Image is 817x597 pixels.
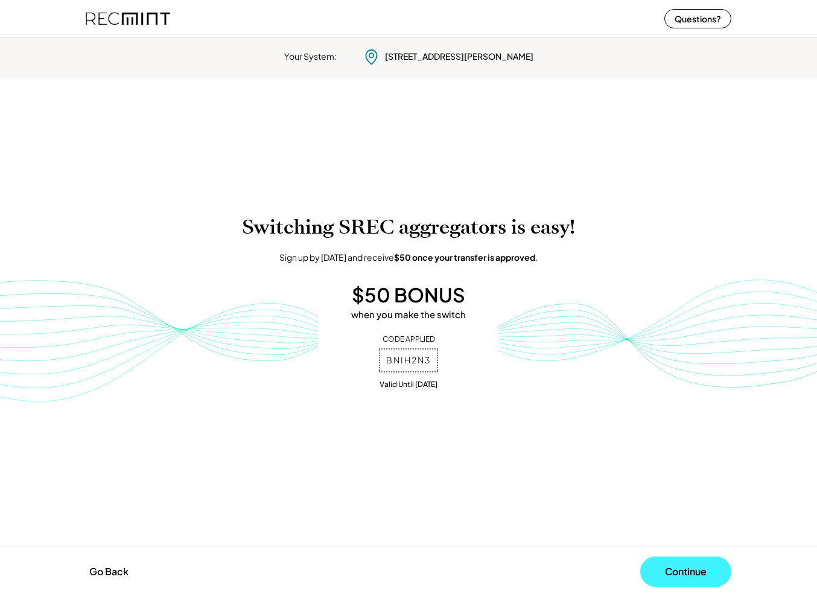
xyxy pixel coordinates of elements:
div: $50 BONUS [330,283,487,306]
div: BNIH2N3 [379,348,438,372]
h1: Switching SREC aggregators is easy! [12,215,805,239]
strong: $50 once your transfer is approved [394,252,535,263]
div: Valid Until [DATE] [330,380,487,389]
div: Your System: [284,51,337,63]
img: recmint-logotype%403x%20%281%29.jpeg [86,2,170,34]
div: CODE APPLIED [330,335,487,343]
div: [STREET_ADDRESS][PERSON_NAME] [385,51,533,63]
div: Sign up by [DATE] and receive . [279,252,538,264]
button: Go Back [86,558,132,585]
div: when you make the switch [330,309,487,320]
button: Continue [640,557,731,587]
button: Questions? [664,9,731,28]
